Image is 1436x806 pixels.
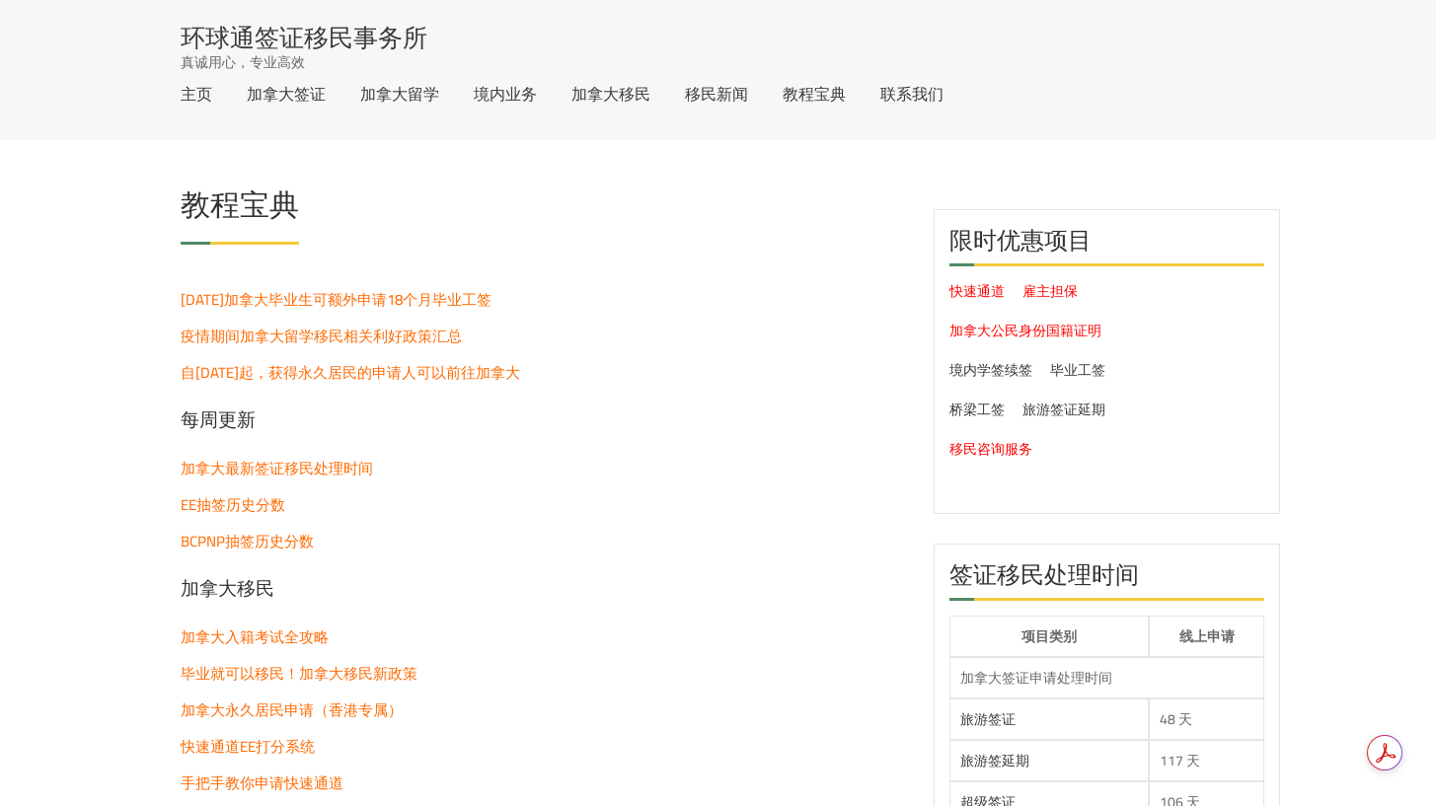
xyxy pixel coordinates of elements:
[960,748,1029,773] a: 旅游签延期
[181,52,305,72] span: 真诚用心，专业高效
[949,318,1101,343] a: 加拿大公民身份国籍证明
[949,559,1265,601] h2: 签证移民处理时间
[181,322,462,350] a: 疫情期间加拿大留学移民相关利好政策汇总
[1050,357,1105,383] a: 毕业工签
[949,357,1032,383] a: 境内学签续签
[181,527,314,555] a: BCPNP抽签历史分数
[960,668,1254,688] div: 加拿大签证申请处理时间
[181,732,315,761] a: 快速通道EE打分系统
[181,285,491,314] a: [DATE]加拿大毕业生可额外申请18个月毕业工签
[1022,397,1105,422] a: 旅游签证延期
[474,86,537,102] a: 境内业务
[1149,616,1265,657] th: 线上申请
[783,86,846,102] a: 教程宝典
[880,86,944,102] a: 联系我们
[949,225,1265,266] h2: 限时优惠项目
[949,278,1005,304] a: 快速通道
[181,86,212,102] a: 主页
[1149,740,1265,781] td: 117 天
[181,769,343,797] a: 手把手教你申请快速通道
[685,86,748,102] a: 移民新闻
[181,490,285,519] a: EE抽签历史分数
[960,706,1016,732] a: 旅游签证
[181,696,403,724] a: 加拿大永久居民申请（香港专属）
[181,574,904,612] h3: 加拿大移民
[360,86,439,102] a: 加拿大留学
[949,616,1149,657] th: 项目类别
[571,86,650,102] a: 加拿大移民
[949,397,1005,422] a: 桥梁工签
[181,25,427,49] a: 环球通签证移民事务所
[1022,278,1078,304] a: 雇主担保
[181,189,299,230] h1: 教程宝典
[247,86,326,102] a: 加拿大签证
[949,436,1032,462] a: 移民咨询服务
[181,659,417,688] a: 毕业就可以移民！加拿大移民新政策
[181,358,520,387] a: 自[DATE]起，获得永久居民的申请人可以前往加拿大
[181,454,373,482] a: 加拿大最新签证移民处理时间
[1149,698,1265,740] td: 48 天
[181,405,904,443] h3: 每周更新
[181,623,329,651] a: 加拿大入籍考试全攻略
